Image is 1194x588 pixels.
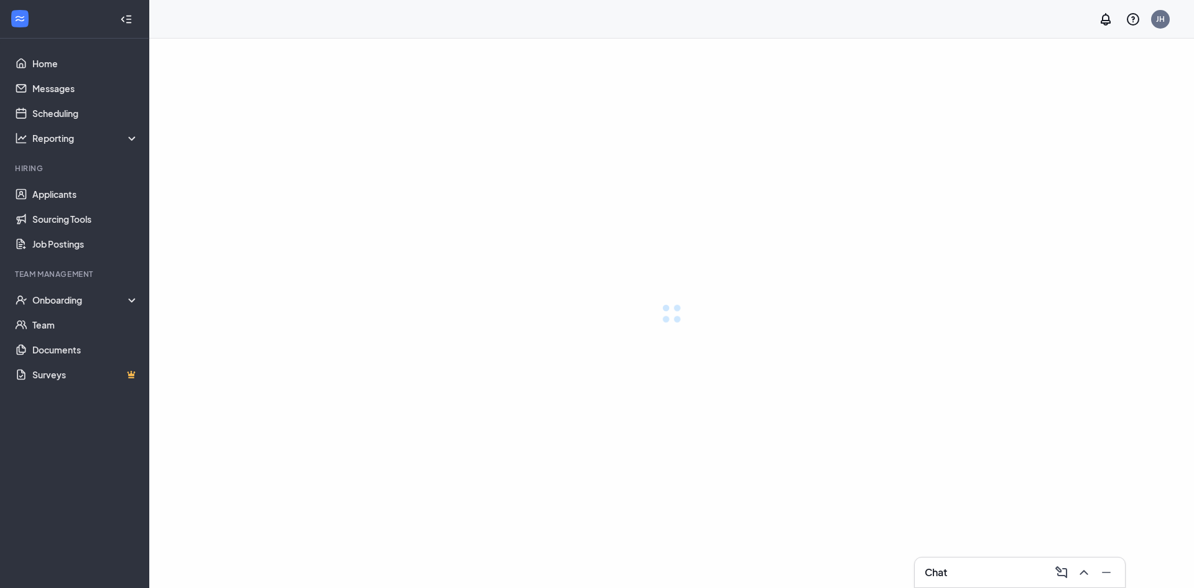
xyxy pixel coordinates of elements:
[1050,562,1070,582] button: ComposeMessage
[32,207,139,231] a: Sourcing Tools
[1126,12,1141,27] svg: QuestionInfo
[32,337,139,362] a: Documents
[32,101,139,126] a: Scheduling
[32,76,139,101] a: Messages
[1054,565,1069,580] svg: ComposeMessage
[32,362,139,387] a: SurveysCrown
[15,163,136,174] div: Hiring
[14,12,26,25] svg: WorkstreamLogo
[15,294,27,306] svg: UserCheck
[15,132,27,144] svg: Analysis
[1099,565,1114,580] svg: Minimize
[32,294,139,306] div: Onboarding
[32,132,139,144] div: Reporting
[1076,565,1091,580] svg: ChevronUp
[925,566,947,579] h3: Chat
[120,13,132,26] svg: Collapse
[32,51,139,76] a: Home
[1095,562,1115,582] button: Minimize
[1098,12,1113,27] svg: Notifications
[32,312,139,337] a: Team
[32,231,139,256] a: Job Postings
[1073,562,1093,582] button: ChevronUp
[1156,14,1165,24] div: JH
[32,182,139,207] a: Applicants
[15,269,136,279] div: Team Management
